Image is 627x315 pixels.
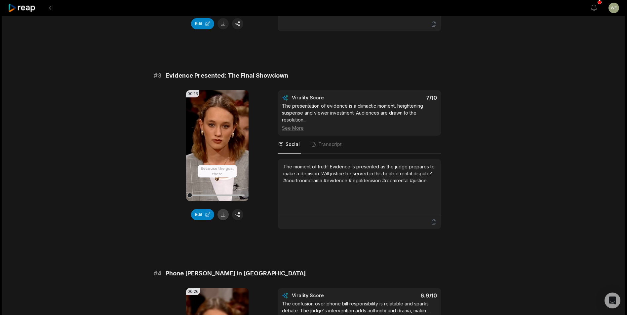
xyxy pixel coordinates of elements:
span: Transcript [318,141,342,148]
nav: Tabs [278,136,441,154]
div: The moment of truth! Evidence is presented as the judge prepares to make a decision. Will justice... [283,163,436,184]
button: Edit [191,209,214,220]
span: Phone [PERSON_NAME] in [GEOGRAPHIC_DATA] [166,269,306,278]
div: 7 /10 [366,94,437,101]
span: Evidence Presented: The Final Showdown [166,71,288,80]
div: See More [282,124,437,131]
span: # 3 [154,71,162,80]
div: Virality Score [292,94,363,101]
div: 6.9 /10 [366,292,437,299]
button: Edit [191,18,214,29]
span: Social [286,141,300,148]
div: Virality Score [292,292,363,299]
video: Your browser does not support mp4 format. [186,90,249,201]
span: # 4 [154,269,162,278]
div: The presentation of evidence is a climactic moment, heightening suspense and viewer investment. A... [282,102,437,131]
div: Open Intercom Messenger [605,293,620,308]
